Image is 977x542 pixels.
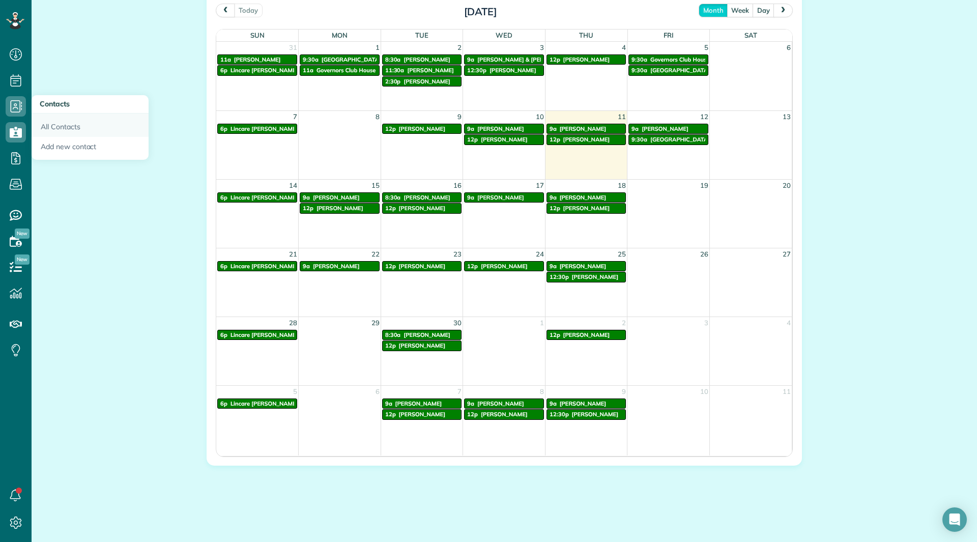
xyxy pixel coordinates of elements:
[550,411,569,418] span: 12:30p
[385,205,396,212] span: 12p
[563,205,610,212] span: [PERSON_NAME]
[550,136,560,143] span: 12p
[572,411,619,418] span: [PERSON_NAME]
[547,203,626,213] a: 12p [PERSON_NAME]
[415,31,428,39] span: Tue
[547,398,626,409] a: 9a [PERSON_NAME]
[375,386,381,397] span: 6
[250,31,265,39] span: Sun
[231,67,325,74] span: Lincare [PERSON_NAME] Locartion
[385,263,396,270] span: 12p
[727,4,754,17] button: week
[547,124,626,134] a: 9a [PERSON_NAME]
[322,56,381,63] span: [GEOGRAPHIC_DATA]
[303,56,319,63] span: 9:30a
[550,194,557,201] span: 9a
[398,342,445,349] span: [PERSON_NAME]
[40,99,70,108] span: Contacts
[464,409,544,419] a: 12p [PERSON_NAME]
[382,409,462,419] a: 12p [PERSON_NAME]
[621,42,627,53] span: 4
[382,340,462,351] a: 12p [PERSON_NAME]
[481,263,528,270] span: [PERSON_NAME]
[217,261,297,271] a: 6p Lincare [PERSON_NAME] Locartion
[617,248,627,260] span: 25
[398,411,445,418] span: [PERSON_NAME]
[217,65,297,75] a: 6p Lincare [PERSON_NAME] Locartion
[650,56,709,63] span: Governors Club House
[404,331,450,338] span: [PERSON_NAME]
[699,4,728,17] button: month
[417,6,544,17] h2: [DATE]
[375,111,381,123] span: 8
[642,125,688,132] span: [PERSON_NAME]
[303,67,313,74] span: 11a
[452,248,463,260] span: 23
[398,125,445,132] span: [PERSON_NAME]
[288,180,298,191] span: 14
[407,67,454,74] span: [PERSON_NAME]
[220,67,227,74] span: 6p
[631,67,647,74] span: 9:30a
[385,125,396,132] span: 12p
[300,54,380,65] a: 9:30a [GEOGRAPHIC_DATA]
[782,386,792,397] span: 11
[650,136,710,143] span: [GEOGRAPHIC_DATA]
[300,203,380,213] a: 12p [PERSON_NAME]
[231,331,325,338] span: Lincare [PERSON_NAME] Locartion
[563,136,610,143] span: [PERSON_NAME]
[292,386,298,397] span: 5
[786,42,792,53] span: 6
[370,180,381,191] span: 15
[753,4,774,17] button: day
[467,411,478,418] span: 12p
[477,194,524,201] span: [PERSON_NAME]
[220,400,227,407] span: 6p
[456,111,463,123] span: 9
[220,263,227,270] span: 6p
[786,317,792,329] span: 4
[464,54,544,65] a: 9a [PERSON_NAME] & [PERSON_NAME]
[550,400,557,407] span: 9a
[782,180,792,191] span: 20
[490,67,536,74] span: [PERSON_NAME]
[220,125,227,132] span: 6p
[560,125,607,132] span: [PERSON_NAME]
[481,411,528,418] span: [PERSON_NAME]
[234,4,263,17] button: today
[456,386,463,397] span: 7
[535,111,545,123] span: 10
[464,192,544,203] a: 9a [PERSON_NAME]
[313,194,360,201] span: [PERSON_NAME]
[231,263,325,270] span: Lincare [PERSON_NAME] Locartion
[467,136,478,143] span: 12p
[375,42,381,53] span: 1
[234,56,281,63] span: [PERSON_NAME]
[382,65,462,75] a: 11:30a [PERSON_NAME]
[370,248,381,260] span: 22
[385,331,401,338] span: 8:30a
[288,42,298,53] span: 31
[550,331,560,338] span: 12p
[216,4,235,17] button: prev
[547,272,626,282] a: 12:30p [PERSON_NAME]
[547,192,626,203] a: 9a [PERSON_NAME]
[628,134,708,145] a: 9:30a [GEOGRAPHIC_DATA]
[452,180,463,191] span: 16
[628,54,708,65] a: 9:30a Governors Club House
[477,56,578,63] span: [PERSON_NAME] & [PERSON_NAME]
[467,56,474,63] span: 9a
[496,31,512,39] span: Wed
[547,261,626,271] a: 9a [PERSON_NAME]
[560,263,607,270] span: [PERSON_NAME]
[382,330,462,340] a: 8:30a [PERSON_NAME]
[15,229,30,239] span: New
[467,194,474,201] span: 9a
[539,317,545,329] span: 1
[217,330,297,340] a: 6p Lincare [PERSON_NAME] Locartion
[231,125,325,132] span: Lincare [PERSON_NAME] Locartion
[782,248,792,260] span: 27
[385,78,401,85] span: 2:30p
[550,263,557,270] span: 9a
[313,263,360,270] span: [PERSON_NAME]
